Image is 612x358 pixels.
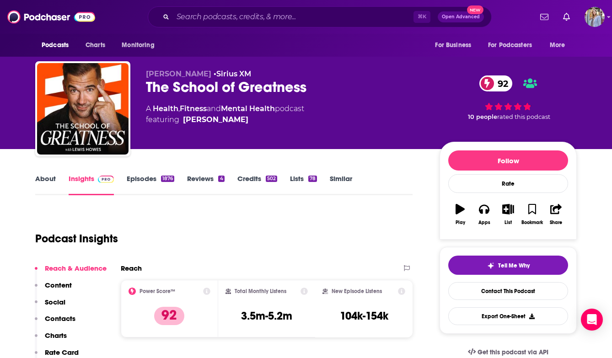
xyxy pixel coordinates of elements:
[585,7,605,27] span: Logged in as JFMuntsinger
[148,6,492,27] div: Search podcasts, credits, & more...
[505,220,512,225] div: List
[45,298,65,306] p: Social
[86,39,105,52] span: Charts
[180,104,207,113] a: Fitness
[489,75,513,91] span: 92
[45,264,107,273] p: Reach & Audience
[330,174,352,195] a: Similar
[35,174,56,195] a: About
[308,176,317,182] div: 78
[520,198,544,231] button: Bookmark
[35,314,75,331] button: Contacts
[550,39,565,52] span: More
[35,37,81,54] button: open menu
[173,10,413,24] input: Search podcasts, credits, & more...
[45,281,72,289] p: Content
[340,309,388,323] h3: 104k-154k
[241,309,292,323] h3: 3.5m-5.2m
[482,37,545,54] button: open menu
[468,113,497,120] span: 10 people
[543,37,577,54] button: open menu
[581,309,603,331] div: Open Intercom Messenger
[487,262,494,269] img: tell me why sparkle
[45,348,79,357] p: Rate Card
[550,220,562,225] div: Share
[35,264,107,281] button: Reach & Audience
[207,104,221,113] span: and
[146,103,304,125] div: A podcast
[221,104,275,113] a: Mental Health
[7,8,95,26] img: Podchaser - Follow, Share and Rate Podcasts
[42,39,69,52] span: Podcasts
[153,104,178,113] a: Health
[537,9,552,25] a: Show notifications dropdown
[35,281,72,298] button: Content
[290,174,317,195] a: Lists78
[35,232,118,246] h1: Podcast Insights
[521,220,543,225] div: Bookmark
[237,174,277,195] a: Credits502
[187,174,224,195] a: Reviews4
[544,198,568,231] button: Share
[214,69,251,78] span: •
[146,114,304,125] span: featuring
[429,37,483,54] button: open menu
[183,114,248,125] a: Lewis Howes
[413,11,430,23] span: ⌘ K
[488,39,532,52] span: For Podcasters
[448,174,568,193] div: Rate
[332,288,382,294] h2: New Episode Listens
[37,63,129,155] img: The School of Greatness
[448,256,568,275] button: tell me why sparkleTell Me Why
[467,5,483,14] span: New
[178,104,180,113] span: ,
[448,150,568,171] button: Follow
[498,262,530,269] span: Tell Me Why
[472,198,496,231] button: Apps
[35,298,65,315] button: Social
[448,198,472,231] button: Play
[216,69,251,78] a: Sirius XM
[146,69,211,78] span: [PERSON_NAME]
[140,288,175,294] h2: Power Score™
[442,15,480,19] span: Open Advanced
[121,264,142,273] h2: Reach
[448,307,568,325] button: Export One-Sheet
[448,282,568,300] a: Contact This Podcast
[435,39,471,52] span: For Business
[127,174,174,195] a: Episodes1876
[35,331,67,348] button: Charts
[479,75,513,91] a: 92
[161,176,174,182] div: 1876
[122,39,154,52] span: Monitoring
[478,220,490,225] div: Apps
[496,198,520,231] button: List
[456,220,465,225] div: Play
[266,176,277,182] div: 502
[478,348,548,356] span: Get this podcast via API
[559,9,574,25] a: Show notifications dropdown
[585,7,605,27] img: User Profile
[45,314,75,323] p: Contacts
[69,174,114,195] a: InsightsPodchaser Pro
[218,176,224,182] div: 4
[154,307,184,325] p: 92
[115,37,166,54] button: open menu
[98,176,114,183] img: Podchaser Pro
[45,331,67,340] p: Charts
[585,7,605,27] button: Show profile menu
[440,69,577,126] div: 92 10 peoplerated this podcast
[80,37,111,54] a: Charts
[235,288,286,294] h2: Total Monthly Listens
[438,11,484,22] button: Open AdvancedNew
[497,113,550,120] span: rated this podcast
